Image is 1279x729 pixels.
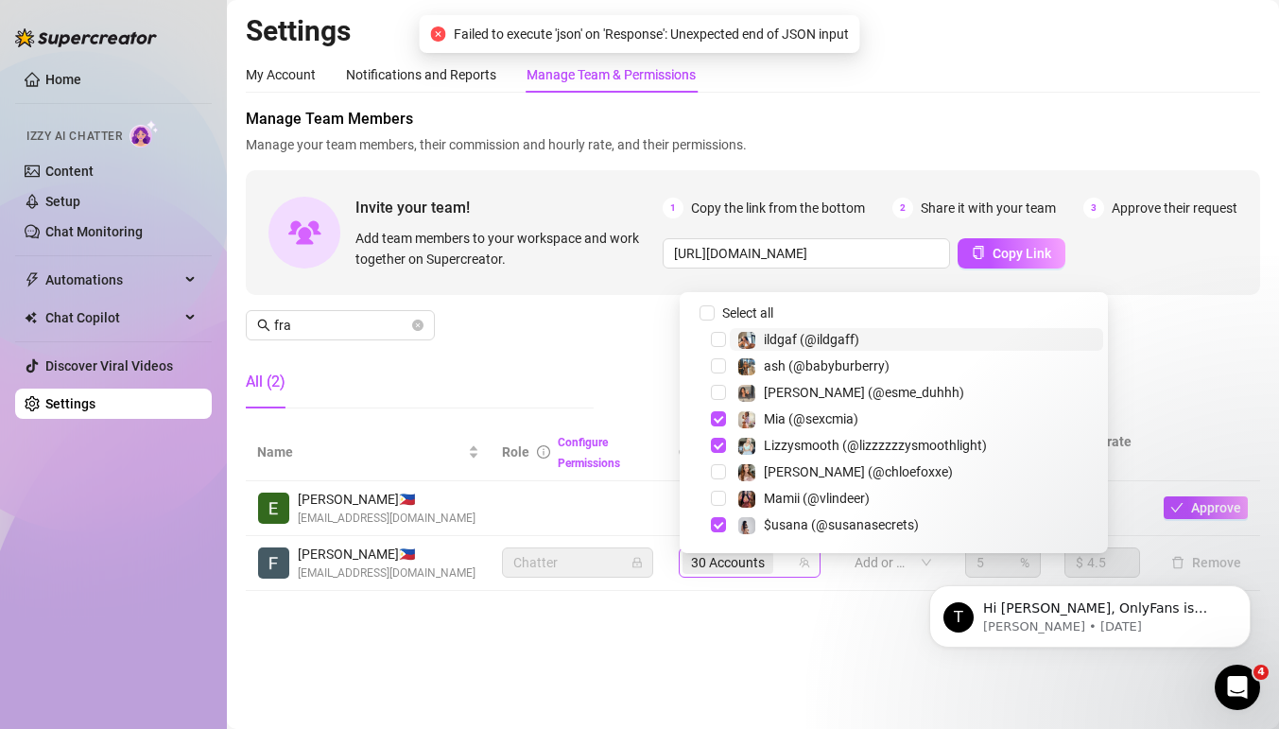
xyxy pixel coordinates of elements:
a: Setup [45,194,80,209]
a: Home [45,72,81,87]
span: 2 [892,198,913,218]
img: AI Chatter [130,120,159,148]
div: Super Mass, Dark Mode, Message Library & Bump Improvements [39,484,305,524]
span: Home [26,602,68,616]
span: filter [807,438,826,466]
span: close-circle [431,26,446,42]
img: Chat Copilot [25,311,37,324]
img: Eric Lorejo [258,493,289,524]
img: logo-BBDzfeDw.svg [15,28,157,47]
span: thunderbolt [25,272,40,287]
div: All (2) [246,371,285,393]
button: News [284,555,378,631]
span: copy [972,246,985,259]
div: My Account [246,64,316,85]
th: Hourly rate ($) [1053,424,1152,481]
span: 1 [663,198,683,218]
span: Izzy AI Chatter [26,128,122,146]
img: logo [38,38,164,63]
span: Approve [1191,500,1241,515]
input: Search members [274,315,408,336]
a: Content [45,164,94,179]
span: Manage your team members, their commission and hourly rate, and their permissions. [246,134,1260,155]
img: Profile image for Giselle [238,30,276,68]
span: [EMAIL_ADDRESS][DOMAIN_NAME] [298,564,475,582]
div: Notifications and Reports [346,64,496,85]
span: Automations [45,265,180,295]
button: close-circle [412,320,423,331]
span: Copy the link from the bottom [691,198,865,218]
button: Copy Link [958,238,1065,269]
span: search [257,319,270,332]
span: filter [929,438,948,466]
iframe: Intercom notifications message [901,546,1279,678]
span: Chatter [513,548,642,577]
span: Help [221,602,251,616]
span: Creator accounts [679,442,804,462]
span: filter [811,446,822,458]
button: Help [189,555,284,631]
h2: Settings [246,13,1260,49]
span: filter [933,446,944,458]
span: question-circle [880,445,893,459]
span: 30 Accounts [691,552,765,573]
span: Add team members to your workspace and work together on Supercreator. [355,228,655,269]
span: [PERSON_NAME] 🇵🇭 [298,489,475,510]
iframe: Intercom live chat [1215,665,1260,710]
a: Settings [45,396,95,411]
span: Share it with your team [921,198,1056,218]
span: Messages [110,602,175,616]
span: Approve their request [1112,198,1237,218]
img: Profile image for Ella [202,30,240,68]
img: Francis Ortilano [258,547,289,579]
button: Messages [95,555,189,631]
span: Failed to execute 'json' on 'Response': Unexpected end of JSON input [454,24,849,44]
span: 4 [1253,665,1269,680]
div: Super Mass, Dark Mode, Message Library & Bump ImprovementsFeature updateSuper Mass, Dark Mode, Me... [19,304,359,564]
span: lock [631,557,643,568]
a: Configure Permissions [558,436,620,470]
p: How can we help? [38,166,340,199]
div: Profile image for Nir [274,30,312,68]
th: Commission (%) [954,424,1053,481]
span: info-circle [537,445,550,459]
span: Copy Link [993,246,1051,261]
span: 3 [1083,198,1104,218]
span: Chat Copilot [45,303,180,333]
span: Name [257,442,464,462]
div: Hi there, [39,528,305,547]
div: Send us a message [39,238,316,258]
span: check [1170,501,1184,514]
img: Super Mass, Dark Mode, Message Library & Bump Improvements [20,304,358,437]
div: We typically reply in a few hours [39,258,316,278]
span: Manage Team Members [246,108,1260,130]
a: Discover Viral Videos [45,358,173,373]
span: [EMAIL_ADDRESS][DOMAIN_NAME] [298,510,475,528]
span: 30 Accounts [683,551,773,574]
p: Hi Eman 👋 [38,134,340,166]
span: News [313,602,349,616]
span: Invite your team! [355,196,663,219]
button: Approve [1164,496,1248,519]
span: Role [502,444,529,460]
span: Tags [843,442,873,462]
th: Name [246,424,491,481]
span: [PERSON_NAME] 🇵🇭 [298,544,475,564]
div: Feature update [39,452,151,473]
div: Close [325,30,359,64]
a: Chat Monitoring [45,224,143,239]
span: team [799,557,810,568]
div: Manage Team & Permissions [527,64,696,85]
div: Send us a messageWe typically reply in a few hours [19,222,359,294]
